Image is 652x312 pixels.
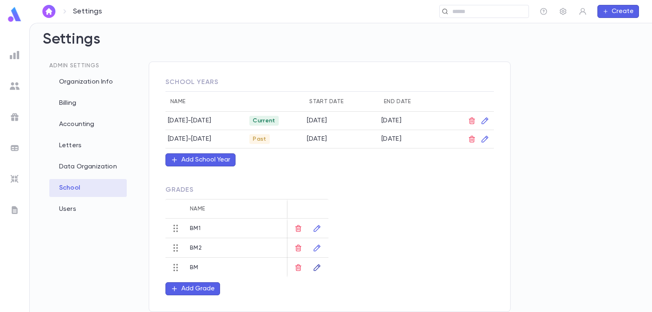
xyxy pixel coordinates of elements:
[10,112,20,122] img: campaigns_grey.99e729a5f7ee94e3726e6486bddda8f1.svg
[190,245,202,251] div: BM2
[597,5,639,18] button: Create
[165,130,247,148] td: [DATE]-[DATE]
[10,143,20,153] img: batches_grey.339ca447c9d9533ef1741baa751efc33.svg
[49,115,127,133] div: Accounting
[165,79,218,86] span: School Years
[44,8,54,15] img: home_white.a664292cf8c1dea59945f0da9f25487c.svg
[181,285,215,293] div: Add Grade
[7,7,23,22] img: logo
[49,158,127,176] div: Data Organization
[181,156,230,164] div: Add School Year
[10,81,20,91] img: students_grey.60c7aba0da46da39d6d829b817ac14fc.svg
[49,63,99,69] span: Admin Settings
[379,92,441,112] th: End Date
[304,112,379,130] td: [DATE]
[249,136,269,142] span: Past
[165,153,236,166] button: Add School Year
[49,137,127,155] div: Letters
[190,225,200,232] div: BM1
[165,112,247,130] td: [DATE]-[DATE]
[49,179,127,197] div: School
[165,186,328,194] span: Grades
[165,92,247,112] th: Name
[190,264,198,271] div: BM
[379,130,441,148] td: [DATE]
[304,130,379,148] td: [DATE]
[49,94,127,112] div: Billing
[73,7,102,16] p: Settings
[304,92,379,112] th: Start Date
[10,50,20,60] img: reports_grey.c525e4749d1bce6a11f5fe2a8de1b229.svg
[205,202,218,215] button: Sort
[186,199,227,219] div: Name
[49,200,127,218] div: Users
[379,112,441,130] td: [DATE]
[10,174,20,184] img: imports_grey.530a8a0e642e233f2baf0ef88e8c9fcb.svg
[49,73,127,91] div: Organization Info
[43,31,639,62] h2: Settings
[10,205,20,215] img: letters_grey.7941b92b52307dd3b8a917253454ce1c.svg
[165,282,220,295] button: Add Grade
[190,199,205,219] div: Name
[249,117,278,124] span: Current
